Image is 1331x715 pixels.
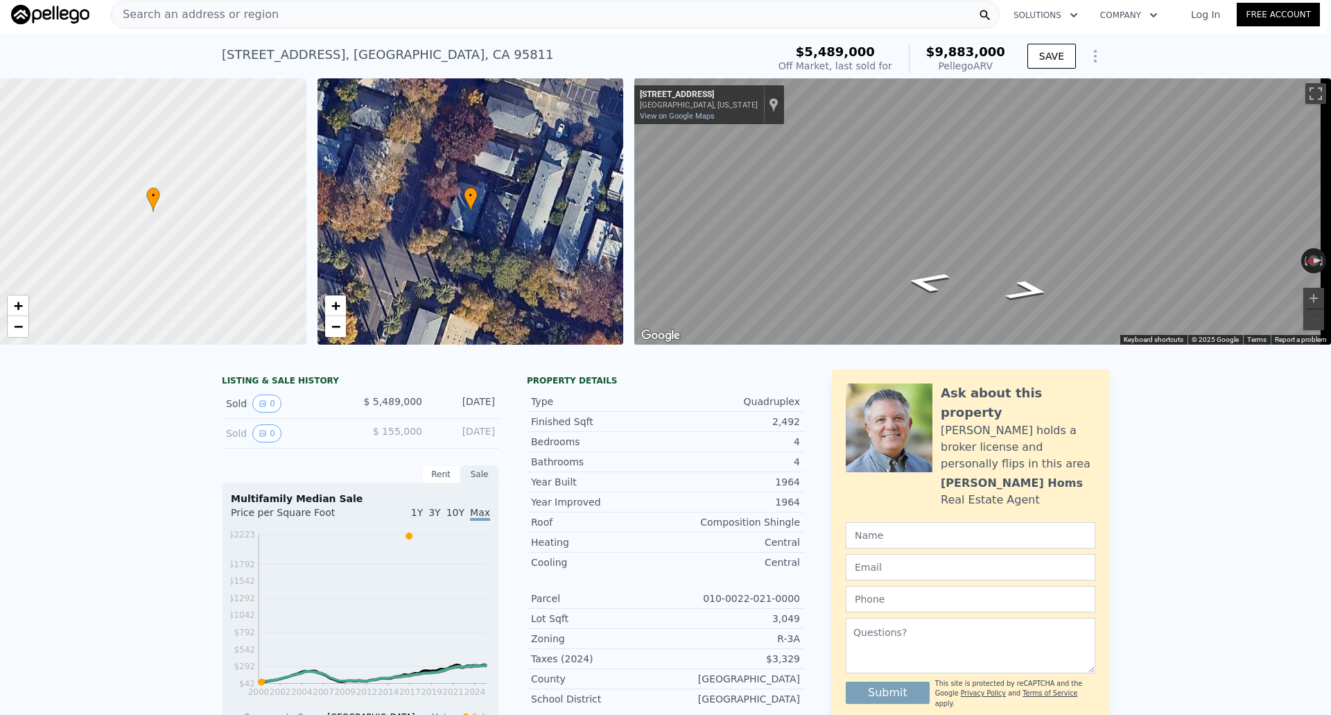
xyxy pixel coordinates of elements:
div: Property details [527,375,804,386]
a: Privacy Policy [961,689,1006,697]
a: Show location on map [769,97,778,112]
div: Sale [460,465,499,483]
button: View historical data [252,395,281,413]
button: Rotate clockwise [1319,248,1327,273]
span: Max [470,507,490,521]
div: [PERSON_NAME] Homs [941,475,1083,492]
div: Map [634,78,1331,345]
div: 1964 [665,475,800,489]
tspan: $292 [234,662,255,671]
div: Parcel [531,592,665,605]
div: [PERSON_NAME] holds a broker license and personally flips in this area [941,422,1095,472]
div: Off Market, last sold for [778,59,892,73]
div: Price per Square Foot [231,506,360,528]
a: View on Google Maps [640,112,715,121]
div: 010-0022-021-0000 [665,592,800,605]
button: Submit [846,682,930,704]
div: Lot Sqft [531,612,665,626]
tspan: $2223 [229,530,255,540]
button: Company [1089,3,1169,28]
img: Pellego [11,5,89,24]
div: Street View [634,78,1331,345]
span: © 2025 Google [1192,336,1239,343]
span: 3Y [428,507,440,518]
a: Free Account [1237,3,1320,26]
input: Email [846,554,1095,580]
div: Year Built [531,475,665,489]
div: [DATE] [433,424,495,442]
span: + [331,297,340,314]
div: Sold [226,424,349,442]
span: − [331,318,340,335]
a: Terms (opens in new tab) [1247,336,1267,343]
img: Google [638,327,684,345]
tspan: $542 [234,645,255,655]
a: Report a problem [1275,336,1327,343]
span: − [14,318,23,335]
tspan: 2012 [356,687,378,697]
div: [STREET_ADDRESS] , [GEOGRAPHIC_DATA] , CA 95811 [222,45,554,64]
div: Bedrooms [531,435,665,449]
tspan: 2004 [291,687,313,697]
div: Real Estate Agent [941,492,1040,508]
tspan: $792 [234,628,255,637]
button: SAVE [1027,44,1076,69]
button: Show Options [1081,42,1109,70]
div: Central [665,535,800,549]
div: [GEOGRAPHIC_DATA] [665,692,800,706]
div: Central [665,555,800,569]
a: Zoom out [325,316,346,337]
button: Zoom in [1303,288,1324,309]
input: Phone [846,586,1095,612]
div: 4 [665,435,800,449]
a: Zoom in [8,295,28,316]
path: Go North, 18th St [887,266,968,297]
div: Cooling [531,555,665,569]
a: Zoom out [8,316,28,337]
tspan: 2024 [464,687,486,697]
span: 1Y [411,507,423,518]
tspan: 2007 [313,687,334,697]
div: This site is protected by reCAPTCHA and the Google and apply. [935,679,1095,709]
input: Name [846,522,1095,549]
div: $3,329 [665,652,800,666]
span: $9,883,000 [926,44,1005,59]
div: Type [531,395,665,408]
div: [STREET_ADDRESS] [640,89,758,101]
div: Bathrooms [531,455,665,469]
tspan: 2014 [378,687,399,697]
div: • [146,187,160,212]
div: 3,049 [665,612,800,626]
div: School District [531,692,665,706]
div: LISTING & SALE HISTORY [222,375,499,389]
div: Multifamily Median Sale [231,492,490,506]
tspan: 2000 [248,687,270,697]
button: Reset the view [1301,255,1327,266]
span: • [464,189,478,202]
button: Keyboard shortcuts [1124,335,1183,345]
div: Zoning [531,632,665,646]
div: Rent [421,465,460,483]
div: Roof [531,515,665,529]
span: $5,489,000 [796,44,875,59]
tspan: 2021 [442,687,464,697]
button: Toggle fullscreen view [1305,83,1326,104]
tspan: 2019 [421,687,442,697]
div: 2,492 [665,415,800,429]
a: Terms of Service [1023,689,1077,697]
div: R-3A [665,632,800,646]
tspan: $1792 [229,560,255,569]
div: [GEOGRAPHIC_DATA] [665,672,800,686]
div: 1964 [665,495,800,509]
div: Pellego ARV [926,59,1005,73]
span: 10Y [446,507,464,518]
span: • [146,189,160,202]
path: Go South, 18th St [986,275,1068,306]
button: Solutions [1002,3,1089,28]
span: $ 5,489,000 [363,396,422,407]
button: View historical data [252,424,281,442]
span: $ 155,000 [373,426,422,437]
div: 4 [665,455,800,469]
a: Zoom in [325,295,346,316]
a: Open this area in Google Maps (opens a new window) [638,327,684,345]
